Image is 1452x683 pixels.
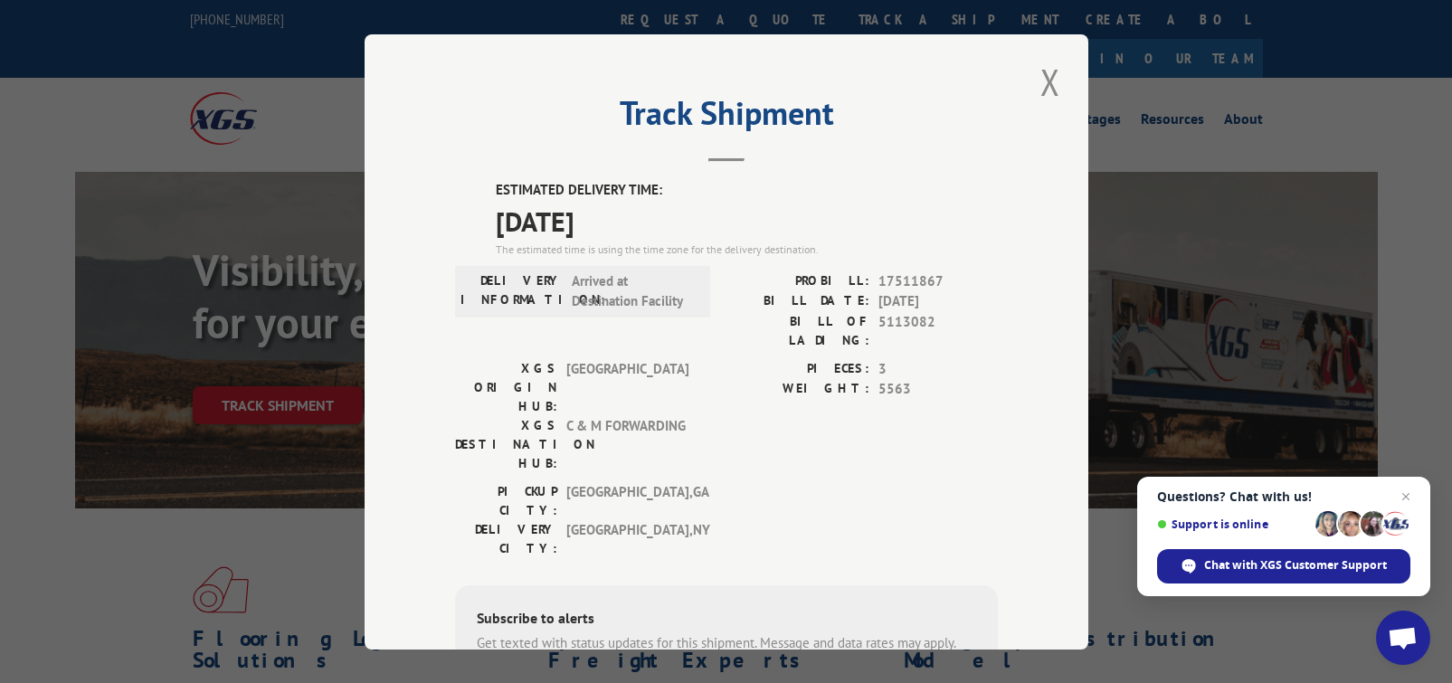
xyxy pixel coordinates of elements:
label: BILL OF LADING: [726,311,869,349]
span: [GEOGRAPHIC_DATA] , NY [566,519,688,557]
button: Close modal [1035,57,1066,107]
label: BILL DATE: [726,291,869,312]
label: DELIVERY INFORMATION: [460,270,563,311]
span: Questions? Chat with us! [1157,489,1410,504]
span: C & M FORWARDING [566,415,688,472]
span: Support is online [1157,517,1309,531]
h2: Track Shipment [455,100,998,135]
span: Arrived at Destination Facility [572,270,694,311]
span: [DATE] [878,291,998,312]
div: Subscribe to alerts [477,606,976,632]
span: Chat with XGS Customer Support [1157,549,1410,583]
span: Chat with XGS Customer Support [1204,557,1387,574]
label: ESTIMATED DELIVERY TIME: [496,180,998,201]
label: XGS ORIGIN HUB: [455,358,557,415]
span: 5113082 [878,311,998,349]
label: XGS DESTINATION HUB: [455,415,557,472]
span: 3 [878,358,998,379]
span: 17511867 [878,270,998,291]
span: [GEOGRAPHIC_DATA] [566,358,688,415]
div: Get texted with status updates for this shipment. Message and data rates may apply. Message frequ... [477,632,976,673]
label: PROBILL: [726,270,869,291]
label: PICKUP CITY: [455,481,557,519]
a: Open chat [1376,611,1430,665]
label: PIECES: [726,358,869,379]
span: [GEOGRAPHIC_DATA] , GA [566,481,688,519]
div: The estimated time is using the time zone for the delivery destination. [496,241,998,257]
span: 5563 [878,379,998,400]
span: [DATE] [496,200,998,241]
label: DELIVERY CITY: [455,519,557,557]
label: WEIGHT: [726,379,869,400]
